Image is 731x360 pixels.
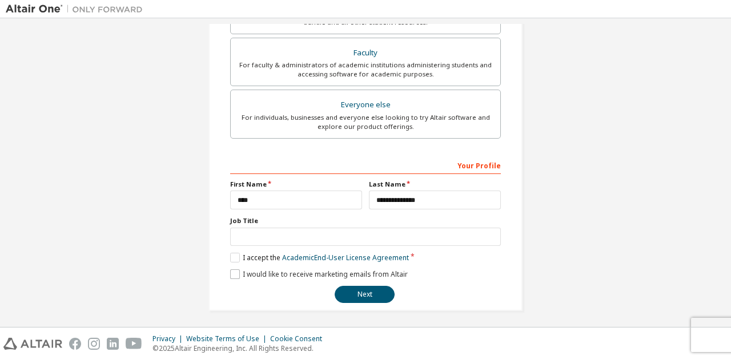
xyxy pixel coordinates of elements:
[238,97,493,113] div: Everyone else
[238,45,493,61] div: Faculty
[369,180,501,189] label: Last Name
[282,253,409,262] a: Academic End-User License Agreement
[69,338,81,350] img: facebook.svg
[186,334,270,343] div: Website Terms of Use
[126,338,142,350] img: youtube.svg
[238,60,493,79] div: For faculty & administrators of academic institutions administering students and accessing softwa...
[230,253,409,262] label: I accept the
[230,216,501,225] label: Job Title
[152,343,329,353] p: © 2025 Altair Engineering, Inc. All Rights Reserved.
[107,338,119,350] img: linkedin.svg
[335,286,395,303] button: Next
[88,338,100,350] img: instagram.svg
[230,156,501,174] div: Your Profile
[230,269,408,279] label: I would like to receive marketing emails from Altair
[3,338,62,350] img: altair_logo.svg
[6,3,148,15] img: Altair One
[152,334,186,343] div: Privacy
[238,113,493,131] div: For individuals, businesses and everyone else looking to try Altair software and explore our prod...
[230,180,362,189] label: First Name
[270,334,329,343] div: Cookie Consent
